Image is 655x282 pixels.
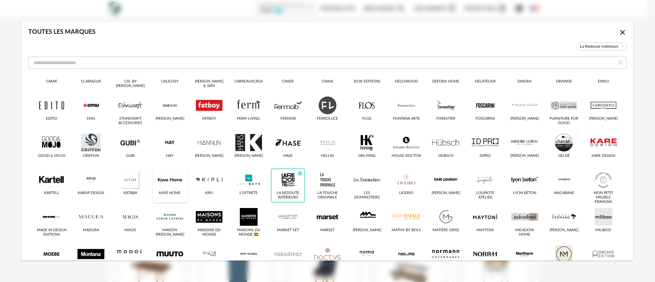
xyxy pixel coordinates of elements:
[475,79,496,84] div: Delatelier
[432,191,460,195] div: [PERSON_NAME]
[392,154,421,158] div: House Doctor
[470,191,500,200] div: Loupiote Atelier
[399,191,413,195] div: Ligerio
[320,228,335,233] div: Marset
[317,117,338,121] div: Ferroluce
[38,154,65,158] div: Good & Mojo
[353,228,381,233] div: [PERSON_NAME]
[234,154,263,158] div: [PERSON_NAME]
[477,228,494,233] div: Maytoni
[46,117,57,121] div: Edito
[359,154,376,158] div: Hkliving
[558,154,570,158] div: Jieldé
[321,154,334,158] div: Hellin
[393,117,420,121] div: Fontana Arte
[595,228,611,233] div: Miliboo
[194,228,224,237] div: Maisons du Monde
[44,191,59,195] div: Kartell
[352,191,382,200] div: Les Dominotiers
[46,79,57,84] div: CAMIF
[392,228,421,233] div: Mathy By Bols
[155,228,185,237] div: Maison [PERSON_NAME]
[354,79,380,84] div: DCW Editions
[277,228,299,233] div: Market Set
[283,154,293,158] div: Hase
[37,228,67,237] div: Made in design Editions
[273,191,303,200] div: La Redoute intérieurs
[166,154,174,158] div: HAY
[282,79,294,84] div: Cinier
[116,117,145,125] div: Ethnicraft Accessories
[83,154,99,158] div: Griffon
[510,117,539,121] div: [PERSON_NAME]
[550,228,578,233] div: [PERSON_NAME]
[588,191,618,204] div: MON PETIT MEUBLE FRANCAIS
[592,154,615,158] div: Kare Design
[556,79,572,84] div: Drawer
[78,191,104,195] div: Karup Design
[577,42,627,50] span: La Redoute intérieurs
[239,191,258,195] div: LOFTNETS
[21,21,634,261] div: dialog
[159,191,180,195] div: Kave Home
[510,154,539,158] div: [PERSON_NAME]
[436,117,455,121] div: Forestier
[476,117,495,121] div: Foscarini
[161,79,179,84] div: Calicosy
[480,154,491,158] div: IDPRO
[87,117,95,121] div: Emu
[322,79,333,84] div: Cinna
[126,154,135,158] div: Gubi
[433,228,459,233] div: Matière Grise
[237,117,260,121] div: Ferm Living
[234,228,263,237] div: Maisons du Monde 🇪🇸
[395,79,418,84] div: Decowood
[438,154,453,158] div: Hübsch
[202,117,216,121] div: Fatboy
[618,29,627,35] span: Close icon
[125,228,136,233] div: Magis
[28,28,96,36] div: Toutes les marques
[312,191,342,200] div: La Touche Originale
[362,117,372,121] div: Flos
[194,79,224,88] div: [PERSON_NAME] & Søn
[549,117,579,125] div: Furniture for Good
[432,79,459,84] div: Defora Home
[123,191,137,195] div: Kataba
[205,191,214,195] div: Kipli
[598,79,609,84] div: EMKO
[280,117,296,121] div: Fermob
[513,191,536,195] div: Lyon Béton
[510,228,539,237] div: Micadoni Home
[195,154,223,158] div: [PERSON_NAME]
[297,172,303,175] span: Check Circle icon
[83,228,99,233] div: Madura
[234,79,263,84] div: Carreauxcrea
[518,79,532,84] div: Dmora
[116,79,145,88] div: CXL by [PERSON_NAME]
[589,117,618,121] div: [PERSON_NAME]
[554,191,574,195] div: MACABANE
[156,117,184,121] div: [PERSON_NAME]
[81,79,101,84] div: CLAIRAZUR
